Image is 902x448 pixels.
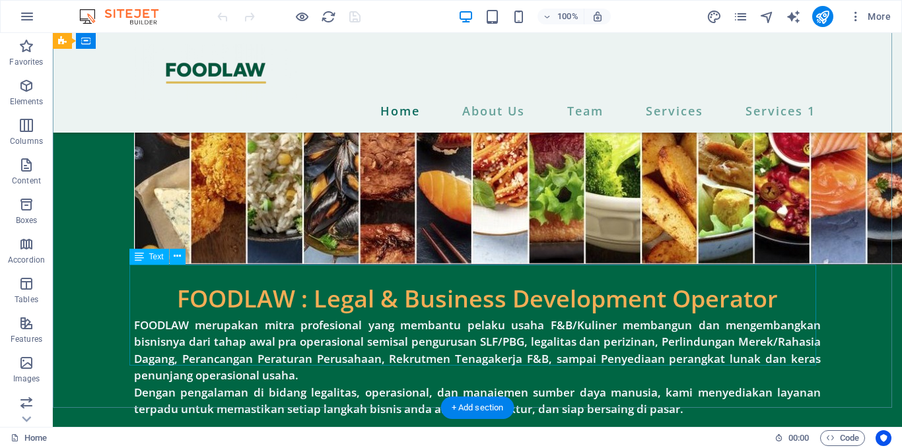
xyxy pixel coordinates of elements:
button: navigator [759,9,775,24]
button: publish [812,6,833,27]
i: Design (Ctrl+Alt+Y) [707,9,722,24]
p: Tables [15,294,38,305]
button: reload [320,9,336,24]
div: + Add section [441,397,514,419]
p: Images [13,373,40,384]
span: More [849,10,891,23]
span: Text [149,253,164,261]
span: 00 00 [788,430,809,446]
button: text_generator [786,9,802,24]
button: design [707,9,722,24]
i: Pages (Ctrl+Alt+S) [733,9,748,24]
img: Editor Logo [76,9,175,24]
button: More [844,6,896,27]
i: Reload page [321,9,336,24]
i: On resize automatically adjust zoom level to fit chosen device. [592,11,604,22]
p: Content [12,176,41,186]
span: Code [826,430,859,446]
button: pages [733,9,749,24]
p: Accordion [8,255,45,265]
button: Click here to leave preview mode and continue editing [294,9,310,24]
a: Click to cancel selection. Double-click to open Pages [11,430,47,446]
p: Features [11,334,42,344]
button: Usercentrics [876,430,891,446]
h6: 100% [557,9,578,24]
p: Elements [10,96,44,107]
i: AI Writer [786,9,801,24]
h6: Session time [775,430,810,446]
button: Code [820,430,865,446]
i: Navigator [759,9,775,24]
p: Boxes [16,215,38,226]
button: 100% [538,9,584,24]
p: Favorites [9,57,43,67]
p: Columns [10,136,43,146]
i: Publish [815,9,830,24]
span: : [798,433,800,443]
